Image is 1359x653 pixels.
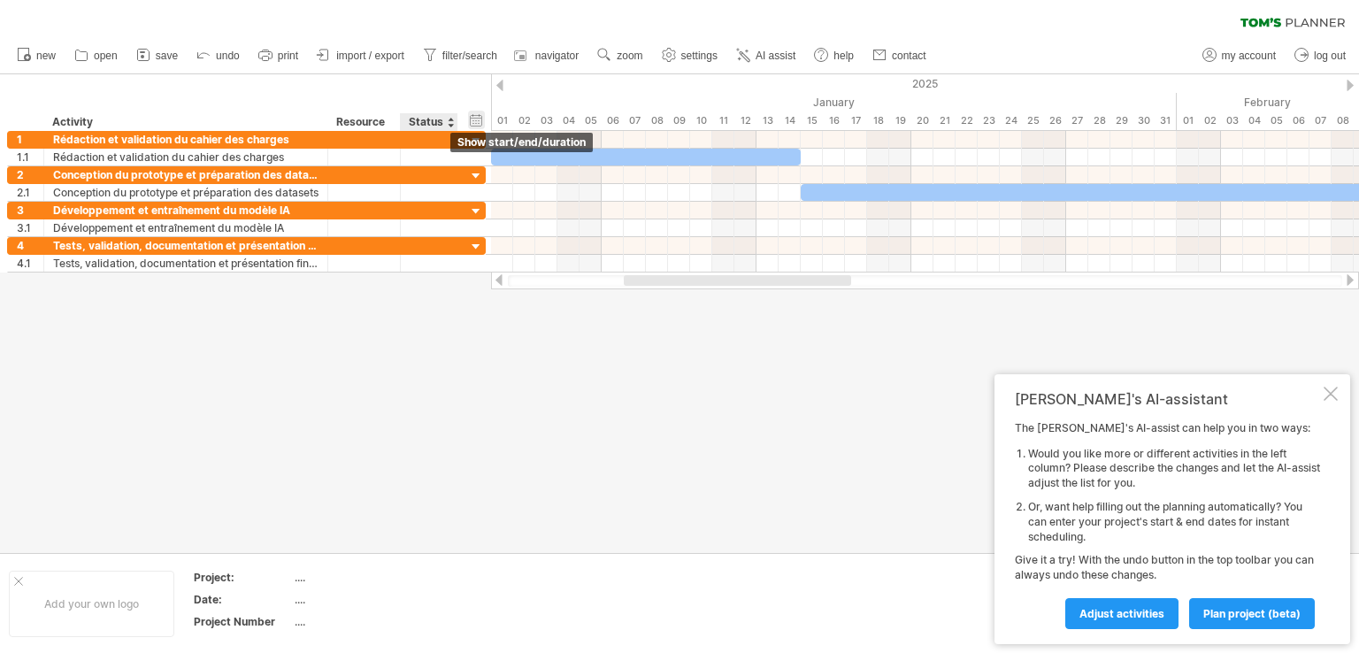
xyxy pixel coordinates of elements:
[17,131,43,148] div: 1
[9,571,174,637] div: Add your own logo
[1177,111,1199,130] div: Saturday, 1 February 2025
[194,592,291,607] div: Date:
[732,44,801,67] a: AI assist
[535,50,579,62] span: navigator
[491,111,513,130] div: Wednesday, 1 January 2025
[911,111,933,130] div: Monday, 20 January 2025
[194,570,291,585] div: Project:
[845,111,867,130] div: Friday, 17 January 2025
[336,50,404,62] span: import / export
[53,202,319,219] div: Développement et entraînement du modèle IA
[1065,598,1179,629] a: Adjust activities
[657,44,723,67] a: settings
[867,111,889,130] div: Saturday, 18 January 2025
[1088,111,1110,130] div: Tuesday, 28 January 2025
[295,570,443,585] div: ....
[53,255,319,272] div: Tests, validation, documentation et présentation finale
[1221,111,1243,130] div: Monday, 3 February 2025
[756,50,795,62] span: AI assist
[17,166,43,183] div: 2
[70,44,123,67] a: open
[1189,598,1315,629] a: plan project (beta)
[1332,111,1354,130] div: Saturday, 8 February 2025
[602,111,624,130] div: Monday, 6 January 2025
[1028,500,1320,544] li: Or, want help filling out the planning automatically? You can enter your project's start & end da...
[312,44,410,67] a: import / export
[1203,607,1301,620] span: plan project (beta)
[1000,111,1022,130] div: Friday, 24 January 2025
[1265,111,1287,130] div: Wednesday, 5 February 2025
[1079,607,1164,620] span: Adjust activities
[580,111,602,130] div: Sunday, 5 January 2025
[956,111,978,130] div: Wednesday, 22 January 2025
[36,50,56,62] span: new
[1199,111,1221,130] div: Sunday, 2 February 2025
[17,184,43,201] div: 2.1
[94,50,118,62] span: open
[1015,421,1320,628] div: The [PERSON_NAME]'s AI-assist can help you in two ways: Give it a try! With the undo button in th...
[593,44,648,67] a: zoom
[868,44,932,67] a: contact
[646,111,668,130] div: Wednesday, 8 January 2025
[978,111,1000,130] div: Thursday, 23 January 2025
[734,111,756,130] div: Sunday, 12 January 2025
[1198,44,1281,67] a: my account
[1028,447,1320,491] li: Would you like more or different activities in the left column? Please describe the changes and l...
[17,149,43,165] div: 1.1
[1287,111,1309,130] div: Thursday, 6 February 2025
[418,44,503,67] a: filter/search
[17,237,43,254] div: 4
[1022,111,1044,130] div: Saturday, 25 January 2025
[681,50,718,62] span: settings
[668,111,690,130] div: Thursday, 9 January 2025
[53,219,319,236] div: Développement et entraînement du modèle IA
[17,219,43,236] div: 3.1
[892,50,926,62] span: contact
[833,50,854,62] span: help
[156,50,178,62] span: save
[132,44,183,67] a: save
[12,44,61,67] a: new
[1044,111,1066,130] div: Sunday, 26 January 2025
[278,50,298,62] span: print
[17,202,43,219] div: 3
[53,149,319,165] div: Rédaction et validation du cahier des charges
[194,614,291,629] div: Project Number
[933,111,956,130] div: Tuesday, 21 January 2025
[17,255,43,272] div: 4.1
[1015,390,1320,408] div: [PERSON_NAME]'s AI-assistant
[1066,111,1088,130] div: Monday, 27 January 2025
[1110,111,1132,130] div: Wednesday, 29 January 2025
[192,44,245,67] a: undo
[513,111,535,130] div: Thursday, 2 January 2025
[295,592,443,607] div: ....
[810,44,859,67] a: help
[1243,111,1265,130] div: Tuesday, 4 February 2025
[409,113,448,131] div: Status
[690,111,712,130] div: Friday, 10 January 2025
[52,113,318,131] div: Activity
[624,111,646,130] div: Tuesday, 7 January 2025
[557,111,580,130] div: Saturday, 4 January 2025
[779,111,801,130] div: Tuesday, 14 January 2025
[617,50,642,62] span: zoom
[1155,111,1177,130] div: Friday, 31 January 2025
[1132,111,1155,130] div: Thursday, 30 January 2025
[442,50,497,62] span: filter/search
[336,113,390,131] div: Resource
[53,184,319,201] div: Conception du prototype et préparation des datasets
[712,111,734,130] div: Saturday, 11 January 2025
[756,111,779,130] div: Monday, 13 January 2025
[216,50,240,62] span: undo
[53,131,319,148] div: Rédaction et validation du cahier des charges
[823,111,845,130] div: Thursday, 16 January 2025
[801,111,823,130] div: Wednesday, 15 January 2025
[254,44,303,67] a: print
[491,93,1177,111] div: January 2025
[535,111,557,130] div: Friday, 3 January 2025
[53,166,319,183] div: Conception du prototype et préparation des datasets
[457,135,586,149] span: show start/end/duration
[295,614,443,629] div: ....
[53,237,319,254] div: Tests, validation, documentation et présentation finale
[1290,44,1351,67] a: log out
